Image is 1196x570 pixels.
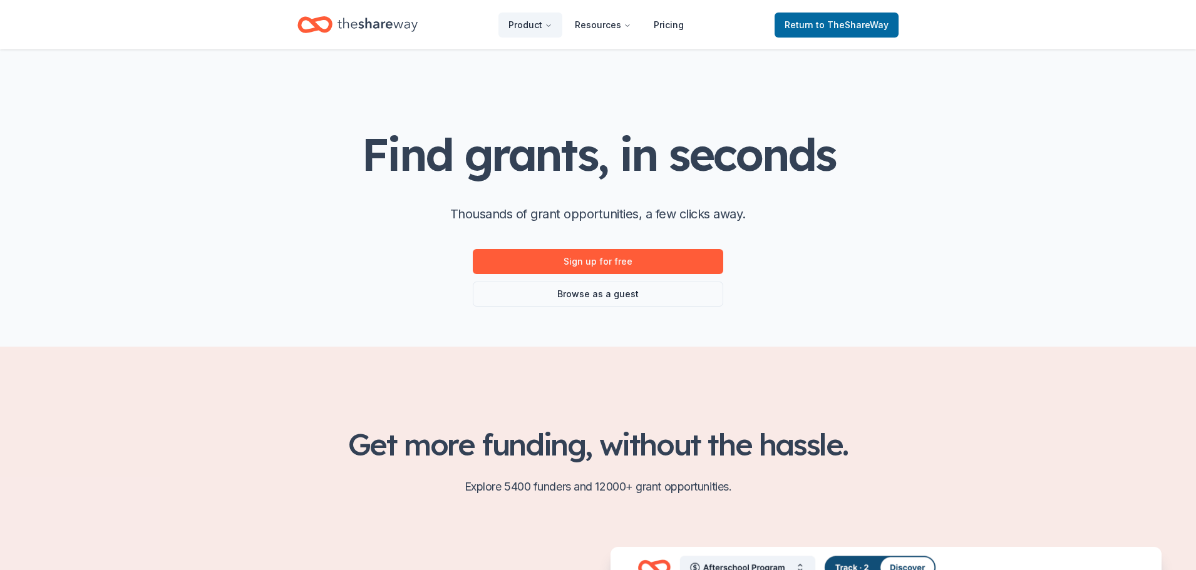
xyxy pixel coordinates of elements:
p: Explore 5400 funders and 12000+ grant opportunities. [297,477,899,497]
span: Return [785,18,889,33]
button: Product [498,13,562,38]
nav: Main [498,10,694,39]
a: Pricing [644,13,694,38]
a: Returnto TheShareWay [775,13,899,38]
span: to TheShareWay [816,19,889,30]
h2: Get more funding, without the hassle. [297,427,899,462]
a: Sign up for free [473,249,723,274]
a: Home [297,10,418,39]
a: Browse as a guest [473,282,723,307]
button: Resources [565,13,641,38]
h1: Find grants, in seconds [361,130,835,179]
p: Thousands of grant opportunities, a few clicks away. [450,204,746,224]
